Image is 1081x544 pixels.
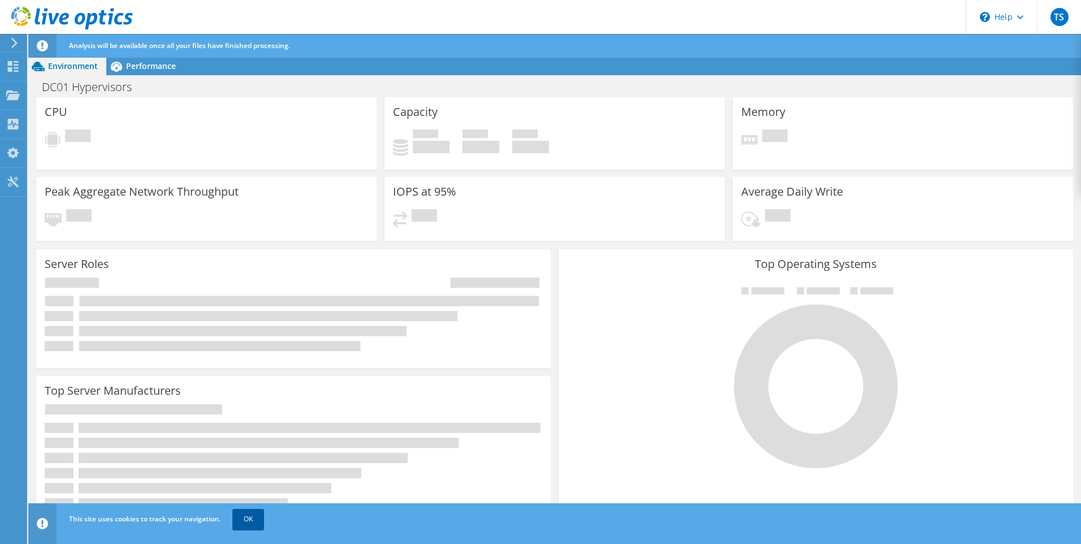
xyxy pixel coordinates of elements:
span: TS [1050,8,1069,26]
span: Pending [762,129,788,145]
h3: IOPS at 95% [393,185,456,198]
h4: 0 GiB [512,141,549,153]
span: Pending [66,209,92,224]
h3: Peak Aggregate Network Throughput [45,185,239,198]
h3: Capacity [393,106,438,118]
h4: 0 GiB [462,141,499,153]
h1: DC01 Hypervisors [37,81,149,93]
h3: Server Roles [45,258,109,270]
span: Pending [765,209,790,224]
span: Pending [412,209,437,224]
span: This site uses cookies to track your navigation. [69,514,220,524]
a: OK [232,509,264,529]
span: Performance [126,61,176,71]
svg: \n [980,12,990,22]
span: Environment [48,61,98,71]
span: Analysis will be available once all your files have finished processing. [69,41,290,50]
h3: Top Operating Systems [567,258,1065,270]
span: Used [413,129,438,141]
h3: Average Daily Write [741,185,843,198]
h3: Memory [741,106,785,118]
h3: Top Server Manufacturers [45,385,181,397]
span: Free [462,129,488,141]
h3: CPU [45,106,67,118]
span: Total [512,129,538,141]
span: Pending [65,129,90,145]
h4: 0 GiB [413,141,449,153]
